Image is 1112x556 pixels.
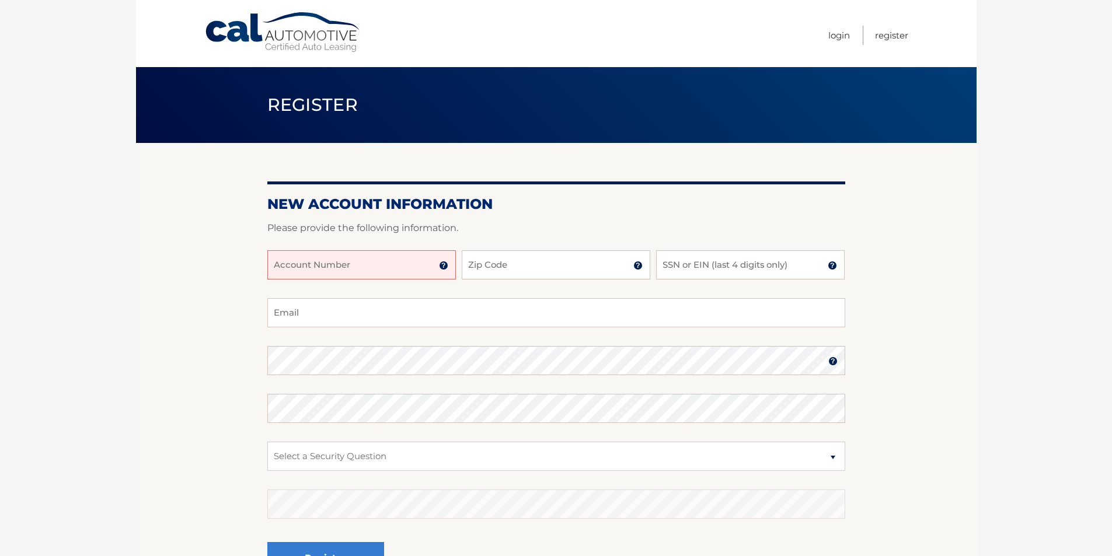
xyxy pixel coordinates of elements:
img: tooltip.svg [439,261,448,270]
input: Zip Code [462,250,650,279]
img: tooltip.svg [828,356,838,366]
a: Cal Automotive [204,12,362,53]
h2: New Account Information [267,195,845,213]
input: SSN or EIN (last 4 digits only) [656,250,845,279]
span: Register [267,94,358,116]
a: Login [828,26,850,45]
img: tooltip.svg [633,261,643,270]
input: Email [267,298,845,327]
p: Please provide the following information. [267,220,845,236]
a: Register [875,26,908,45]
input: Account Number [267,250,456,279]
img: tooltip.svg [828,261,837,270]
